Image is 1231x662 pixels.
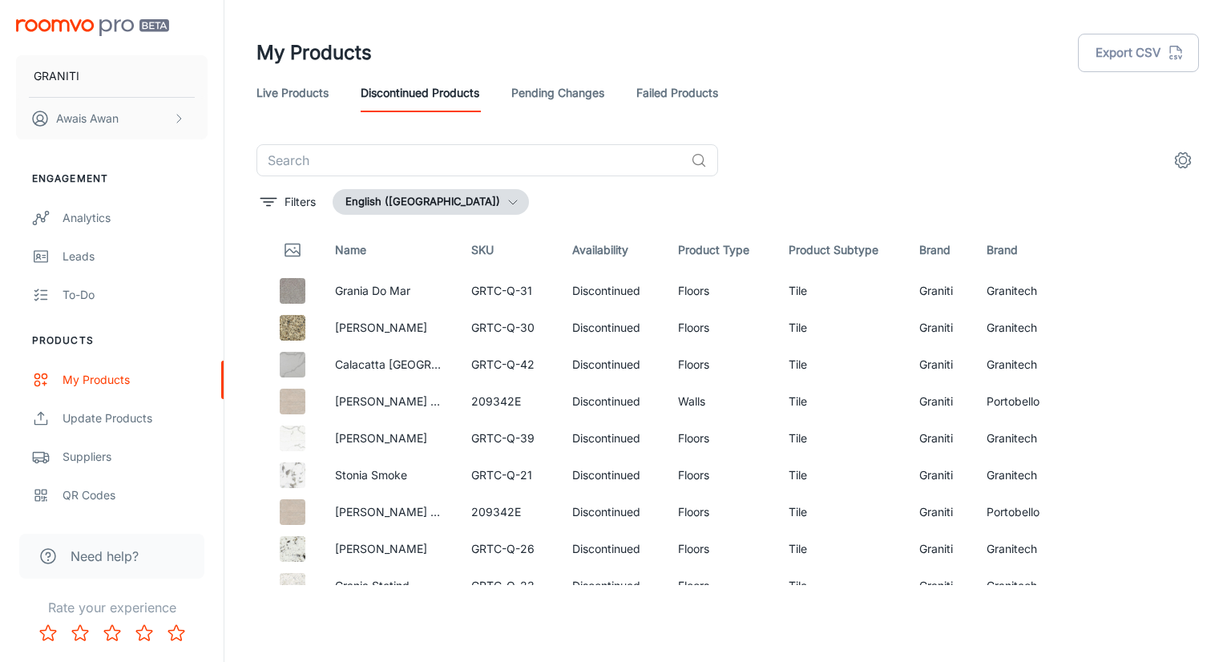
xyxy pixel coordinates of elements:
[665,383,775,420] td: Walls
[335,431,427,445] a: [PERSON_NAME]
[16,19,169,36] img: Roomvo PRO Beta
[283,240,302,260] svg: Thumbnail
[335,394,482,408] a: [PERSON_NAME] Matte Ret
[458,346,559,383] td: GRTC-Q-42
[458,567,559,604] td: GRTC-Q-23
[559,272,666,309] td: Discontinued
[665,272,775,309] td: Floors
[559,383,666,420] td: Discontinued
[776,420,906,457] td: Tile
[63,286,208,304] div: To-do
[559,457,666,494] td: Discontinued
[665,531,775,567] td: Floors
[335,357,503,371] a: Calacatta [GEOGRAPHIC_DATA]
[160,617,192,649] button: Rate 5 star
[776,457,906,494] td: Tile
[333,189,529,215] button: English ([GEOGRAPHIC_DATA])
[776,346,906,383] td: Tile
[974,494,1063,531] td: Portobello
[906,346,974,383] td: Graniti
[665,309,775,346] td: Floors
[71,547,139,566] span: Need help?
[64,617,96,649] button: Rate 2 star
[906,567,974,604] td: Graniti
[559,228,666,272] th: Availability
[458,420,559,457] td: GRTC-Q-39
[458,457,559,494] td: GRTC-Q-21
[559,309,666,346] td: Discontinued
[559,346,666,383] td: Discontinued
[34,67,79,85] p: GRANITI
[776,383,906,420] td: Tile
[361,74,479,112] a: Discontinued Products
[322,228,458,272] th: Name
[906,272,974,309] td: Graniti
[776,309,906,346] td: Tile
[335,542,427,555] a: [PERSON_NAME]
[63,209,208,227] div: Analytics
[974,531,1063,567] td: Granitech
[63,371,208,389] div: My Products
[63,448,208,466] div: Suppliers
[458,309,559,346] td: GRTC-Q-30
[665,420,775,457] td: Floors
[458,494,559,531] td: 209342E
[665,346,775,383] td: Floors
[128,617,160,649] button: Rate 4 star
[1167,144,1199,176] button: settings
[63,410,208,427] div: Update Products
[458,531,559,567] td: GRTC-Q-26
[974,309,1063,346] td: Granitech
[636,74,718,112] a: Failed Products
[63,486,208,504] div: QR Codes
[665,567,775,604] td: Floors
[665,228,775,272] th: Product Type
[559,420,666,457] td: Discontinued
[13,598,211,617] p: Rate your experience
[16,55,208,97] button: GRANITI
[906,531,974,567] td: Graniti
[285,193,316,211] p: Filters
[335,321,427,334] a: [PERSON_NAME]
[665,494,775,531] td: Floors
[974,457,1063,494] td: Granitech
[256,38,372,67] h1: My Products
[559,531,666,567] td: Discontinued
[32,617,64,649] button: Rate 1 star
[776,272,906,309] td: Tile
[458,272,559,309] td: GRTC-Q-31
[16,98,208,139] button: Awais Awan
[776,494,906,531] td: Tile
[256,74,329,112] a: Live Products
[56,110,119,127] p: Awais Awan
[665,457,775,494] td: Floors
[906,228,974,272] th: Brand
[974,272,1063,309] td: Granitech
[1078,34,1199,72] button: Export CSV
[458,228,559,272] th: SKU
[906,457,974,494] td: Graniti
[63,248,208,265] div: Leads
[335,579,410,592] a: Grania Stetind
[335,505,482,519] a: [PERSON_NAME] Matte Ret
[974,383,1063,420] td: Portobello
[335,468,407,482] a: Stonia Smoke
[776,567,906,604] td: Tile
[974,567,1063,604] td: Granitech
[906,309,974,346] td: Graniti
[458,383,559,420] td: 209342E
[974,346,1063,383] td: Granitech
[256,144,684,176] input: Search
[906,420,974,457] td: Graniti
[776,531,906,567] td: Tile
[906,383,974,420] td: Graniti
[511,74,604,112] a: Pending Changes
[559,494,666,531] td: Discontinued
[96,617,128,649] button: Rate 3 star
[974,420,1063,457] td: Granitech
[974,228,1063,272] th: Brand
[335,284,410,297] a: Grania Do Mar
[776,228,906,272] th: Product Subtype
[559,567,666,604] td: Discontinued
[256,189,320,215] button: filter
